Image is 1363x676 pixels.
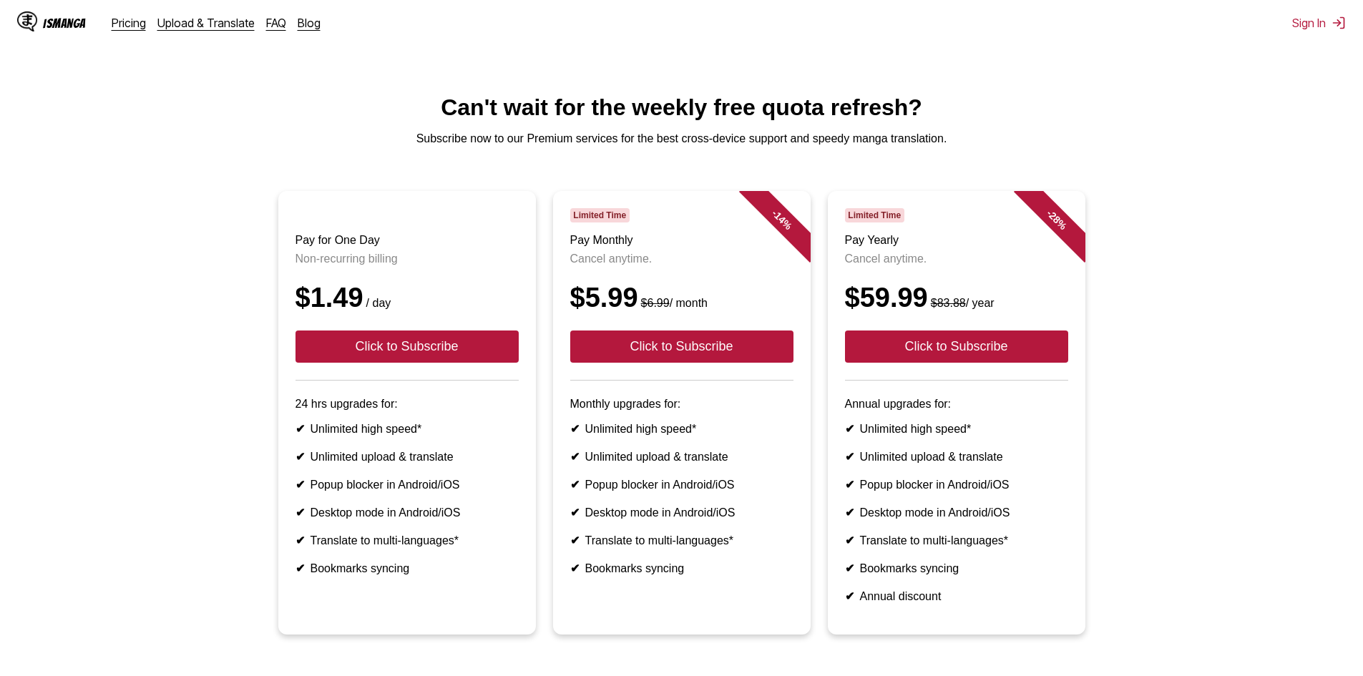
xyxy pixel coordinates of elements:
[295,451,305,463] b: ✔
[845,562,1068,575] li: Bookmarks syncing
[363,297,391,309] small: / day
[570,534,793,547] li: Translate to multi-languages*
[570,451,580,463] b: ✔
[928,297,995,309] small: / year
[295,534,305,547] b: ✔
[157,16,255,30] a: Upload & Translate
[295,422,519,436] li: Unlimited high speed*
[845,534,1068,547] li: Translate to multi-languages*
[295,450,519,464] li: Unlimited upload & translate
[1332,16,1346,30] img: Sign out
[845,330,1068,363] button: Click to Subscribe
[1292,16,1346,30] button: Sign In
[845,253,1068,265] p: Cancel anytime.
[641,297,670,309] s: $6.99
[295,330,519,363] button: Click to Subscribe
[17,11,37,31] img: IsManga Logo
[295,398,519,411] p: 24 hrs upgrades for:
[570,423,580,435] b: ✔
[11,94,1352,121] h1: Can't wait for the weekly free quota refresh?
[738,177,824,263] div: - 14 %
[295,562,519,575] li: Bookmarks syncing
[570,330,793,363] button: Click to Subscribe
[295,506,305,519] b: ✔
[1013,177,1099,263] div: - 28 %
[112,16,146,30] a: Pricing
[845,423,854,435] b: ✔
[570,450,793,464] li: Unlimited upload & translate
[845,451,854,463] b: ✔
[845,478,1068,491] li: Popup blocker in Android/iOS
[295,423,305,435] b: ✔
[845,234,1068,247] h3: Pay Yearly
[570,534,580,547] b: ✔
[295,506,519,519] li: Desktop mode in Android/iOS
[845,534,854,547] b: ✔
[845,562,854,574] b: ✔
[295,534,519,547] li: Translate to multi-languages*
[43,16,86,30] div: IsManga
[295,562,305,574] b: ✔
[845,590,854,602] b: ✔
[570,398,793,411] p: Monthly upgrades for:
[295,253,519,265] p: Non-recurring billing
[570,234,793,247] h3: Pay Monthly
[570,283,793,313] div: $5.99
[570,562,793,575] li: Bookmarks syncing
[638,297,708,309] small: / month
[570,208,630,222] span: Limited Time
[845,506,1068,519] li: Desktop mode in Android/iOS
[17,11,112,34] a: IsManga LogoIsManga
[845,398,1068,411] p: Annual upgrades for:
[298,16,321,30] a: Blog
[931,297,966,309] s: $83.88
[845,208,904,222] span: Limited Time
[295,234,519,247] h3: Pay for One Day
[570,479,580,491] b: ✔
[570,562,580,574] b: ✔
[266,16,286,30] a: FAQ
[11,132,1352,145] p: Subscribe now to our Premium services for the best cross-device support and speedy manga translat...
[295,478,519,491] li: Popup blocker in Android/iOS
[570,506,580,519] b: ✔
[570,422,793,436] li: Unlimited high speed*
[845,283,1068,313] div: $59.99
[845,422,1068,436] li: Unlimited high speed*
[845,479,854,491] b: ✔
[570,506,793,519] li: Desktop mode in Android/iOS
[845,506,854,519] b: ✔
[570,478,793,491] li: Popup blocker in Android/iOS
[295,283,519,313] div: $1.49
[845,589,1068,603] li: Annual discount
[845,450,1068,464] li: Unlimited upload & translate
[295,479,305,491] b: ✔
[570,253,793,265] p: Cancel anytime.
